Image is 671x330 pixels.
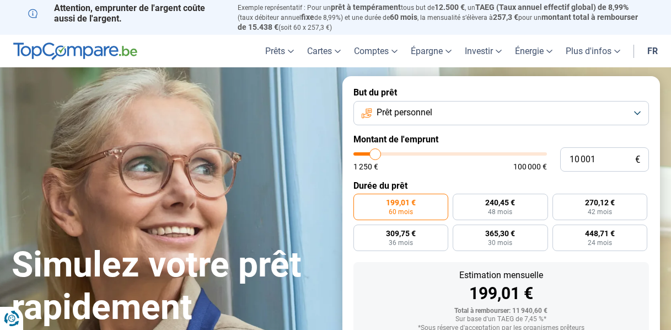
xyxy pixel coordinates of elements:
[12,244,329,329] h1: Simulez votre prêt rapidement
[585,230,615,237] span: 448,71 €
[493,13,518,22] span: 257,3 €
[389,239,413,246] span: 36 mois
[13,42,137,60] img: TopCompare
[559,35,627,67] a: Plus d'infos
[635,155,640,164] span: €
[585,199,615,206] span: 270,12 €
[362,307,640,315] div: Total à rembourser: 11 940,60 €
[588,209,612,215] span: 42 mois
[434,3,465,12] span: 12.500 €
[588,239,612,246] span: 24 mois
[475,3,629,12] span: TAEG (Taux annuel effectif global) de 8,99%
[488,209,512,215] span: 48 mois
[377,107,432,119] span: Prêt personnel
[362,285,640,302] div: 199,01 €
[386,199,416,206] span: 199,01 €
[386,230,416,237] span: 309,75 €
[508,35,559,67] a: Énergie
[389,209,413,215] span: 60 mois
[488,239,512,246] span: 30 mois
[485,199,515,206] span: 240,45 €
[353,87,649,98] label: But du prêt
[347,35,404,67] a: Comptes
[513,163,547,171] span: 100 000 €
[485,230,515,237] span: 365,30 €
[404,35,458,67] a: Épargne
[641,35,664,67] a: fr
[238,13,638,31] span: montant total à rembourser de 15.438 €
[362,271,640,280] div: Estimation mensuelle
[301,13,314,22] span: fixe
[353,163,378,171] span: 1 250 €
[362,316,640,323] div: Sur base d'un TAEG de 7,45 %*
[458,35,508,67] a: Investir
[353,134,649,145] label: Montant de l'emprunt
[390,13,417,22] span: 60 mois
[300,35,347,67] a: Cartes
[353,180,649,191] label: Durée du prêt
[353,101,649,125] button: Prêt personnel
[259,35,300,67] a: Prêts
[28,3,224,24] p: Attention, emprunter de l'argent coûte aussi de l'argent.
[331,3,401,12] span: prêt à tempérament
[238,3,643,32] p: Exemple représentatif : Pour un tous but de , un (taux débiteur annuel de 8,99%) et une durée de ...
